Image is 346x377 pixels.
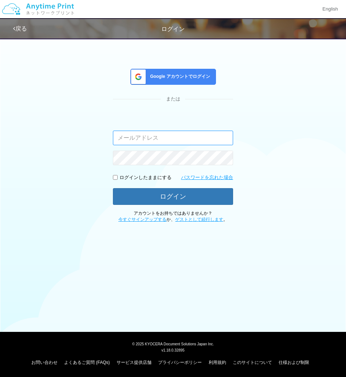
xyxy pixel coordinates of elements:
input: メールアドレス [113,131,233,145]
div: または [113,96,233,103]
a: 利用規約 [209,360,226,365]
p: アカウントをお持ちではありませんか？ [113,210,233,223]
a: 仕様および制限 [279,360,309,365]
button: ログイン [113,188,233,205]
a: 戻る [13,25,27,32]
a: パスワードを忘れた場合 [181,174,233,181]
p: ログインしたままにする [119,174,172,181]
a: 今すぐサインアップする [118,217,166,222]
span: © 2025 KYOCERA Document Solutions Japan Inc. [132,341,214,346]
span: v1.18.0.32895 [161,348,184,352]
span: Google アカウントでログイン [147,74,210,80]
a: サービス提供店舗 [117,360,152,365]
a: よくあるご質問 (FAQs) [64,360,110,365]
a: ゲストとして続行します [175,217,223,222]
a: お問い合わせ [31,360,58,365]
a: このサイトについて [233,360,272,365]
a: プライバシーポリシー [158,360,202,365]
span: か、 。 [118,217,228,222]
span: ログイン [161,26,185,32]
